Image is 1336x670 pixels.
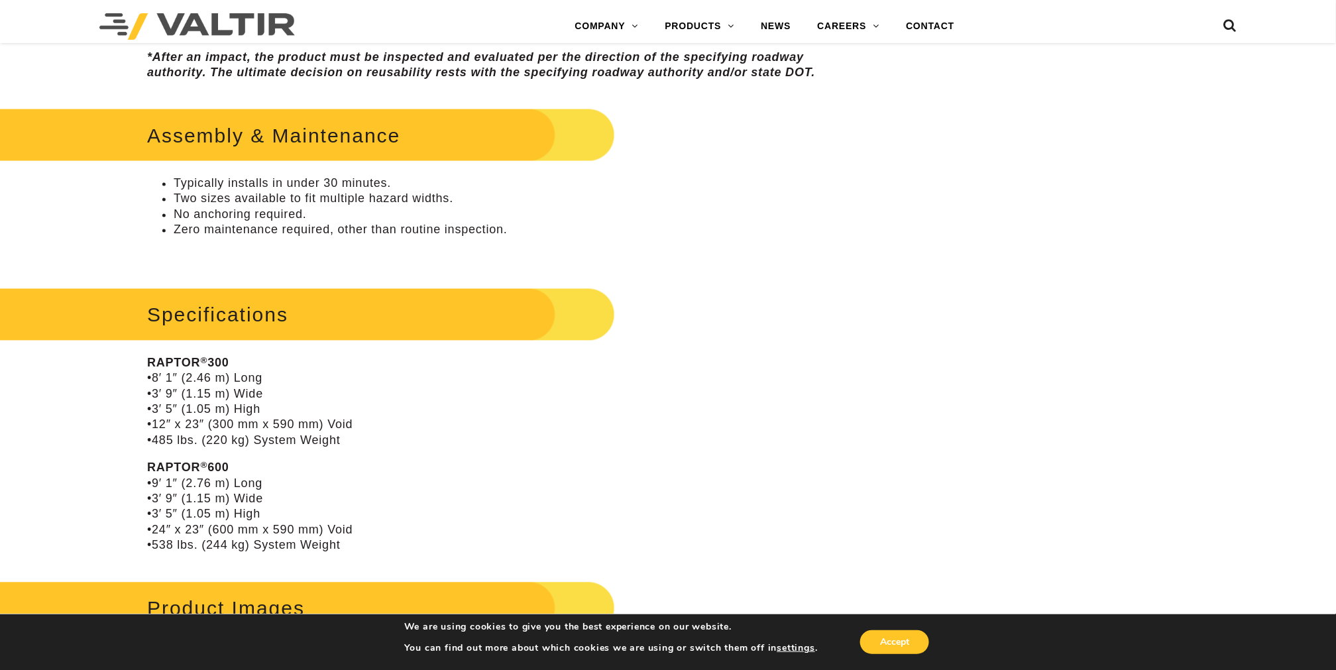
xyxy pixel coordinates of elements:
[404,642,818,654] p: You can find out more about which cookies we are using or switch them off in .
[860,630,929,654] button: Accept
[99,13,295,40] img: Valtir
[777,642,815,654] button: settings
[174,207,855,223] li: No anchoring required.
[805,13,893,40] a: CAREERS
[147,461,229,475] strong: RAPTOR 600
[893,13,968,40] a: CONTACT
[147,50,815,79] em: *After an impact, the product must be inspected and evaluated per the direction of the specifying...
[174,176,855,192] li: Typically installs in under 30 minutes.
[200,356,207,366] sup: ®
[404,621,818,633] p: We are using cookies to give you the best experience on our website.
[147,356,855,449] p: •8′ 1″ (2.46 m) Long •3′ 9″ (1.15 m) Wide •3′ 5″ (1.05 m) High •12″ x 23″ (300 mm x 590 mm) Void ...
[652,13,748,40] a: PRODUCTS
[174,192,855,207] li: Two sizes available to fit multiple hazard widths.
[147,461,855,553] p: •9′ 1″ (2.76 m) Long •3′ 9″ (1.15 m) Wide •3′ 5″ (1.05 m) High •24″ x 23″ (600 mm x 590 mm) Void ...
[200,461,207,471] sup: ®
[748,13,804,40] a: NEWS
[562,13,652,40] a: COMPANY
[147,357,229,370] strong: RAPTOR 300
[174,223,855,238] li: Zero maintenance required, other than routine inspection.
